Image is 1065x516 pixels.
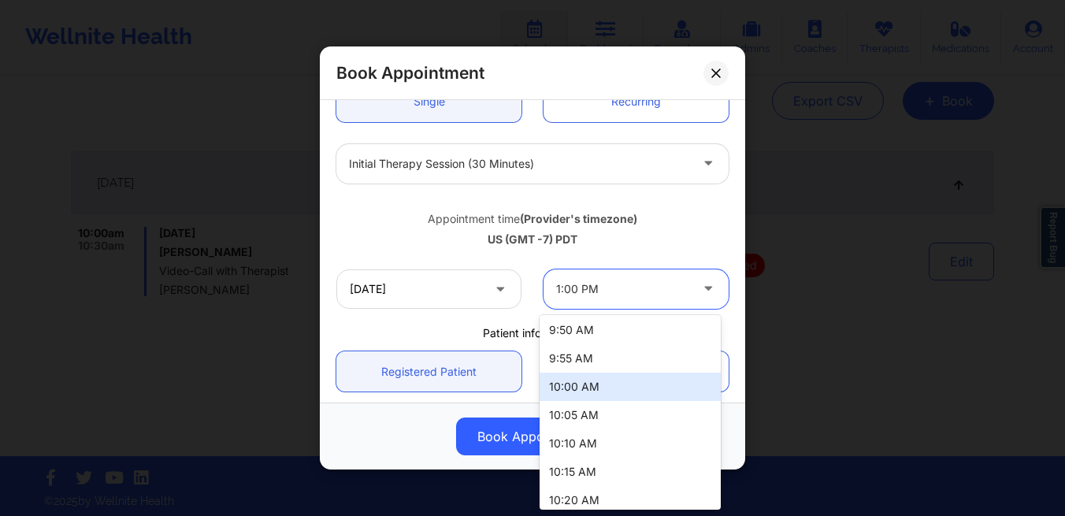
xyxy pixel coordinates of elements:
a: Single [336,82,521,122]
button: Book Appointment [456,418,609,455]
a: Registered Patient [336,351,521,392]
div: 10:10 AM [540,429,721,458]
div: 1:00 PM [556,269,689,309]
div: US (GMT -7) PDT [336,232,729,247]
div: 9:55 AM [540,344,721,373]
div: 10:15 AM [540,458,721,486]
input: MM/DD/YYYY [336,269,521,309]
div: 10:05 AM [540,401,721,429]
div: 10:00 AM [540,373,721,401]
div: Appointment time [336,211,729,227]
a: Recurring [544,82,729,122]
b: (Provider's timezone) [520,212,637,225]
div: Initial Therapy Session (30 minutes) [349,144,689,184]
div: 10:20 AM [540,486,721,514]
h2: Book Appointment [336,62,484,84]
div: 9:50 AM [540,316,721,344]
div: Patient information: [325,325,740,341]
